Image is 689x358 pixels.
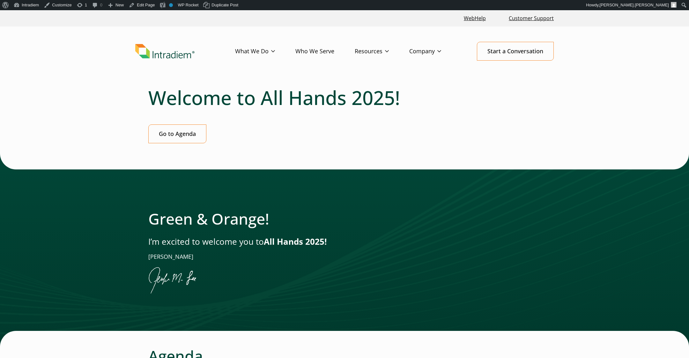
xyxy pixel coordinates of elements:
p: [PERSON_NAME] [148,253,541,261]
div: No index [169,3,173,7]
img: Intradiem [135,44,195,59]
a: Link opens in a new window [461,11,488,25]
a: Company [409,42,462,61]
strong: All Hands 2025! [264,236,327,247]
a: Link to homepage of Intradiem [135,44,235,59]
span: [PERSON_NAME].[PERSON_NAME] [600,3,669,7]
a: Resources [355,42,409,61]
h1: Welcome to All Hands 2025! [148,86,541,109]
a: Go to Agenda [148,124,206,143]
p: I’m excited to welcome you to [148,236,541,248]
a: Start a Conversation [477,42,554,61]
h2: Green & Orange! [148,210,541,228]
a: What We Do [235,42,295,61]
a: Who We Serve [295,42,355,61]
a: Customer Support [506,11,556,25]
